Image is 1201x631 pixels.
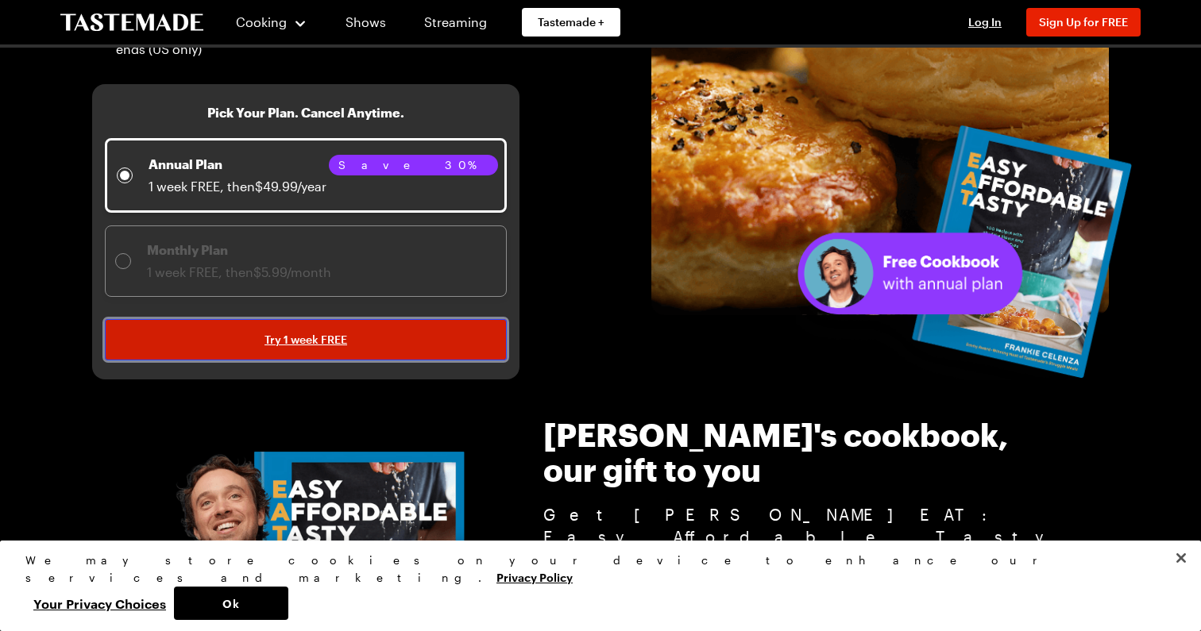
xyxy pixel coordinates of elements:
button: Ok [174,587,288,620]
button: Close [1164,541,1199,575]
span: Sign Up for FREE [1039,15,1128,29]
h3: [PERSON_NAME]'s cookbook, our gift to you [543,417,1068,487]
button: Sign Up for FREE [1026,8,1141,37]
span: Tastemade + [538,14,604,30]
button: Cooking [235,3,307,41]
span: Try 1 week FREE [265,332,347,348]
a: Tastemade + [522,8,620,37]
button: Log In [953,14,1017,30]
a: More information about your privacy, opens in a new tab [496,569,573,584]
a: To Tastemade Home Page [60,13,203,32]
span: Save 30% [338,156,489,174]
span: Cooking [236,14,287,29]
span: 1 week FREE, then $5.99/month [147,264,331,279]
div: Privacy [25,552,1162,620]
p: Monthly Plan [147,240,331,260]
span: 1 week FREE, then $49.99/year [149,179,326,194]
span: Log In [968,15,1002,29]
a: Try 1 week FREE [105,319,507,360]
p: Annual Plan [149,155,326,174]
h3: Pick Your Plan. Cancel Anytime. [207,103,404,122]
div: We may store cookies on your device to enhance our services and marketing. [25,552,1162,587]
button: Your Privacy Choices [25,587,174,620]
